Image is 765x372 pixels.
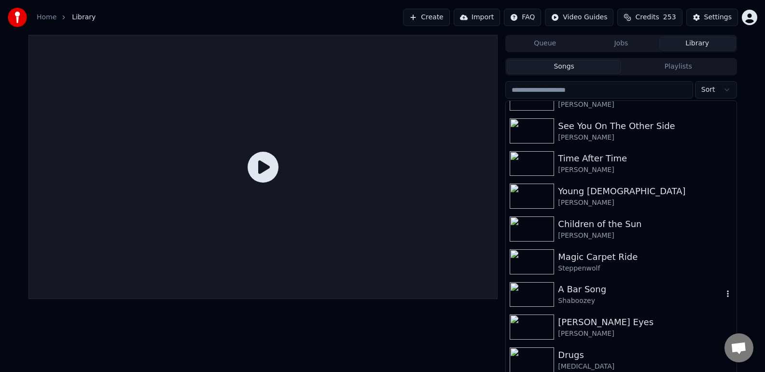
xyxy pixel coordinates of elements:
button: Playlists [621,60,736,74]
div: Magic Carpet Ride [558,250,732,264]
div: [PERSON_NAME] [558,198,732,208]
div: A Bar Song [558,283,723,296]
div: [MEDICAL_DATA] [558,362,732,372]
a: Open chat [724,333,753,362]
div: Drugs [558,348,732,362]
div: [PERSON_NAME] Eyes [558,315,732,329]
div: [PERSON_NAME] [558,329,732,339]
button: Queue [507,37,583,51]
button: Library [659,37,736,51]
a: Home [37,13,56,22]
span: Sort [701,85,715,95]
button: FAQ [504,9,541,26]
div: See You On The Other Side [558,119,732,133]
button: Video Guides [545,9,613,26]
button: Jobs [583,37,659,51]
div: [PERSON_NAME] [558,231,732,241]
span: Credits [635,13,659,22]
button: Import [454,9,500,26]
div: Young [DEMOGRAPHIC_DATA] [558,185,732,198]
img: youka [8,8,27,27]
div: Settings [704,13,732,22]
nav: breadcrumb [37,13,96,22]
button: Create [403,9,450,26]
div: Steppenwolf [558,264,732,273]
div: [PERSON_NAME] [558,100,732,110]
button: Settings [686,9,738,26]
span: Library [72,13,96,22]
div: [PERSON_NAME] [558,133,732,143]
button: Credits253 [617,9,682,26]
div: Children of the Sun [558,217,732,231]
div: [PERSON_NAME] [558,165,732,175]
span: 253 [663,13,676,22]
div: Shaboozey [558,296,723,306]
button: Songs [507,60,621,74]
div: Time After Time [558,152,732,165]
